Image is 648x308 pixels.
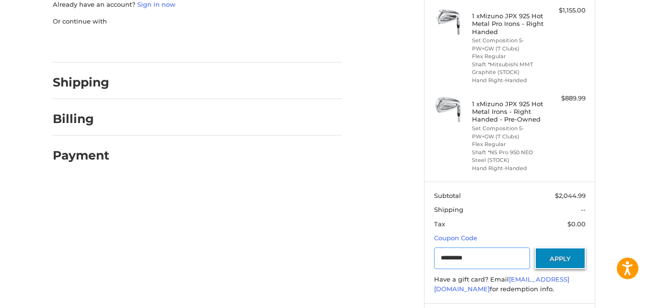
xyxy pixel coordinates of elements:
[434,220,445,228] span: Tax
[434,234,477,242] a: Coupon Code
[472,61,545,76] li: Shaft *Mitsubishi MMT Graphite (STOCK)
[472,76,545,85] li: Hand Right-Handed
[472,140,545,148] li: Flex Regular
[472,164,545,172] li: Hand Right-Handed
[581,206,586,213] span: --
[555,192,586,199] span: $2,044.99
[53,75,109,90] h2: Shipping
[434,206,463,213] span: Shipping
[548,94,586,103] div: $889.99
[131,36,203,53] iframe: PayPal-paylater
[434,275,569,293] a: [EMAIL_ADDRESS][DOMAIN_NAME]
[434,192,461,199] span: Subtotal
[472,37,545,52] li: Set Composition 5-PW+GW (7 Clubs)
[472,148,545,164] li: Shaft *NS Pro 950 NEO Steel (STOCK)
[548,6,586,15] div: $1,155.00
[472,12,545,36] h4: 1 x Mizuno JPX 925 Hot Metal Pro Irons - Right Handed
[535,247,586,269] button: Apply
[53,148,109,163] h2: Payment
[472,100,545,123] h4: 1 x Mizuno JPX 925 Hot Metal Irons - Right Handed - Pre-Owned
[212,36,284,53] iframe: PayPal-venmo
[137,0,176,8] a: Sign in now
[434,275,586,294] div: Have a gift card? Email for redemption info.
[53,17,342,26] p: Or continue with
[472,52,545,61] li: Flex Regular
[53,111,109,126] h2: Billing
[472,124,545,140] li: Set Composition 5-PW+GW (7 Clubs)
[50,36,122,53] iframe: PayPal-paypal
[567,220,586,228] span: $0.00
[434,247,530,269] input: Gift Certificate or Coupon Code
